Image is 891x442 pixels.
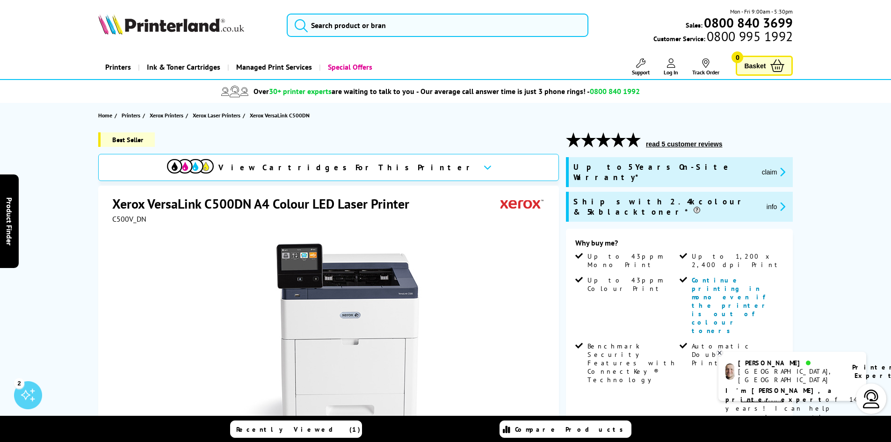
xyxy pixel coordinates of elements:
[692,252,782,269] span: Up to 1,200 x 2,400 dpi Print
[167,159,214,174] img: View Cartridges
[98,14,275,36] a: Printerland Logo
[98,110,115,120] a: Home
[725,386,859,431] p: of 14 years! I can help you choose the right product
[150,110,186,120] a: Xerox Printers
[587,252,677,269] span: Up to 43ppm Mono Print
[138,55,227,79] a: Ink & Toner Cartridges
[686,21,703,29] span: Sales:
[653,32,793,43] span: Customer Service:
[692,58,719,76] a: Track Order
[122,110,140,120] span: Printers
[703,18,793,27] a: 0800 840 3699
[587,342,677,384] span: Benchmark Security Features with ConnectKey® Technology
[218,162,476,173] span: View Cartridges For This Printer
[725,386,834,404] b: I'm [PERSON_NAME], a printer expert
[98,55,138,79] a: Printers
[122,110,143,120] a: Printers
[112,214,146,224] span: C500V_DN
[624,412,669,429] span: £476.00
[692,342,782,367] span: Automatic Double Sided Printing
[725,363,734,380] img: ashley-livechat.png
[112,195,419,212] h1: Xerox VersaLink C500DN A4 Colour LED Laser Printer
[150,110,183,120] span: Xerox Printers
[98,110,112,120] span: Home
[573,162,754,182] span: Up to 5 Years On-Site Warranty*
[5,197,14,245] span: Product Finder
[664,58,678,76] a: Log In
[732,51,743,63] span: 0
[193,110,240,120] span: Xerox Laser Printers
[632,69,650,76] span: Support
[250,110,312,120] a: Xerox VersaLink C500DN
[238,242,421,426] img: Xerox VersaLink C500DN
[14,378,24,388] div: 2
[738,359,840,367] div: [PERSON_NAME]
[269,87,332,96] span: 30+ printer experts
[632,58,650,76] a: Support
[147,55,220,79] span: Ink & Toner Cartridges
[730,7,793,16] span: Mon - Fri 9:00am - 5:30pm
[744,59,766,72] span: Basket
[500,195,543,212] img: Xerox
[319,55,379,79] a: Special Offers
[590,87,640,96] span: 0800 840 1992
[416,87,640,96] span: - Our average call answer time is just 3 phone rings! -
[587,276,677,293] span: Up to 43ppm Colour Print
[862,390,881,408] img: user-headset-light.svg
[643,140,725,148] button: read 5 customer reviews
[254,87,414,96] span: Over are waiting to talk to you
[690,412,735,429] span: £571.20
[193,110,243,120] a: Xerox Laser Printers
[573,196,759,217] span: Ships with 2.4k colour & 5k black toner*
[705,32,793,41] span: 0800 995 1992
[664,69,678,76] span: Log In
[230,420,362,438] a: Recently Viewed (1)
[287,14,588,37] input: Search product or bran
[736,56,793,76] a: Basket 0
[98,14,244,35] img: Printerland Logo
[236,425,361,434] span: Recently Viewed (1)
[759,167,789,177] button: promo-description
[738,367,840,384] div: [GEOGRAPHIC_DATA], [GEOGRAPHIC_DATA]
[227,55,319,79] a: Managed Print Services
[692,276,770,335] span: Continue printing in mono even if the printer is out of colour toners
[250,110,310,120] span: Xerox VersaLink C500DN
[704,14,793,31] b: 0800 840 3699
[500,420,631,438] a: Compare Products
[764,201,789,212] button: promo-description
[515,425,628,434] span: Compare Products
[575,238,783,252] div: Why buy me?
[98,132,155,147] span: Best Seller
